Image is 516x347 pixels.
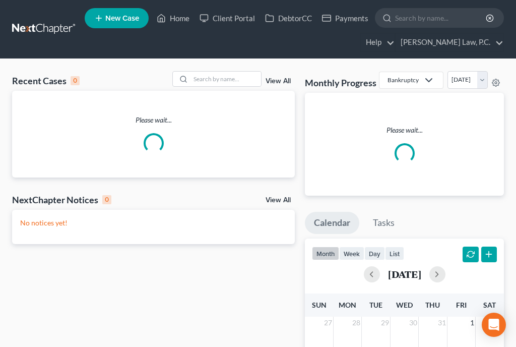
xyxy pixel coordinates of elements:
span: Tue [369,301,382,309]
div: Recent Cases [12,75,80,87]
button: month [312,247,339,260]
button: list [385,247,404,260]
a: View All [266,78,291,85]
a: Payments [317,9,373,27]
span: 30 [408,317,418,329]
span: 28 [351,317,361,329]
span: 27 [323,317,333,329]
span: 1 [469,317,475,329]
a: Client Portal [195,9,260,27]
div: 0 [102,195,111,204]
p: No notices yet! [20,218,287,228]
span: 29 [380,317,390,329]
button: week [339,247,364,260]
a: [PERSON_NAME] Law, P.C. [396,33,503,51]
span: Fri [456,301,467,309]
span: New Case [105,15,139,22]
p: Please wait... [12,115,295,125]
span: Sun [312,301,327,309]
a: Help [361,33,395,51]
button: day [364,247,385,260]
div: NextChapter Notices [12,194,111,206]
input: Search by name... [190,72,261,86]
span: Sat [483,301,496,309]
a: Home [152,9,195,27]
p: Please wait... [313,125,496,135]
a: Calendar [305,212,359,234]
div: Bankruptcy [388,76,419,84]
span: Thu [425,301,440,309]
a: View All [266,197,291,204]
div: Open Intercom Messenger [482,313,506,337]
span: 31 [437,317,447,329]
div: 0 [71,76,80,85]
h2: [DATE] [388,269,421,279]
span: Wed [396,301,413,309]
a: Tasks [364,212,404,234]
span: Mon [339,301,356,309]
input: Search by name... [395,9,487,27]
h3: Monthly Progress [305,77,376,89]
a: DebtorCC [260,9,317,27]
